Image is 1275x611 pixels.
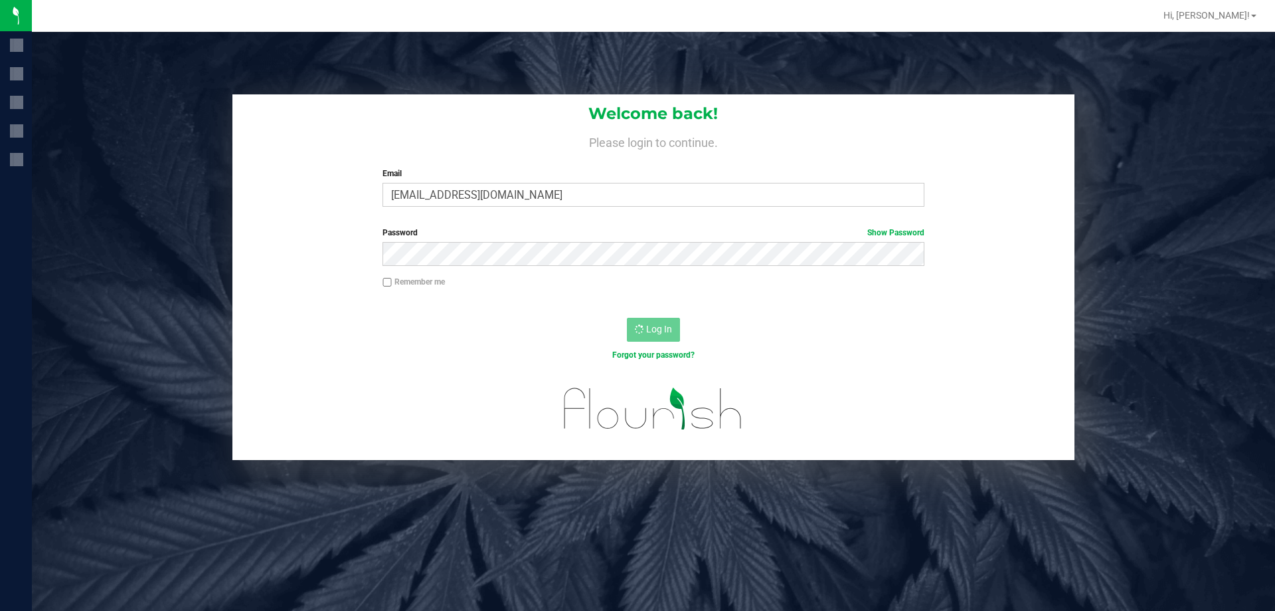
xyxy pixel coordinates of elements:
[1163,10,1250,21] span: Hi, [PERSON_NAME]!
[382,276,445,288] label: Remember me
[382,278,392,287] input: Remember me
[232,133,1074,149] h4: Please login to continue.
[646,324,672,334] span: Log In
[627,318,680,342] button: Log In
[548,375,758,443] img: flourish_logo.svg
[867,228,924,237] a: Show Password
[382,228,418,237] span: Password
[232,105,1074,122] h1: Welcome back!
[612,350,695,360] a: Forgot your password?
[382,168,924,180] label: Email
